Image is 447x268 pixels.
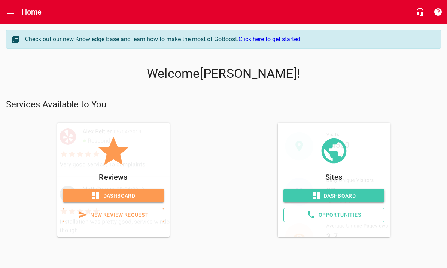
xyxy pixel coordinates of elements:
[22,6,42,18] h6: Home
[283,208,384,222] a: Opportunities
[411,3,429,21] button: Live Chat
[63,208,164,222] a: New Review Request
[283,171,384,183] p: Sites
[63,189,164,203] a: Dashboard
[289,191,378,201] span: Dashboard
[238,36,302,43] a: Click here to get started.
[283,189,384,203] a: Dashboard
[69,210,158,220] span: New Review Request
[2,3,20,21] button: Open drawer
[69,191,158,201] span: Dashboard
[6,66,441,81] p: Welcome [PERSON_NAME] !
[25,35,433,44] div: Check out our new Knowledge Base and learn how to make the most of GoBoost.
[63,171,164,183] p: Reviews
[429,3,447,21] button: Support Portal
[6,99,441,111] p: Services Available to You
[290,210,378,220] span: Opportunities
